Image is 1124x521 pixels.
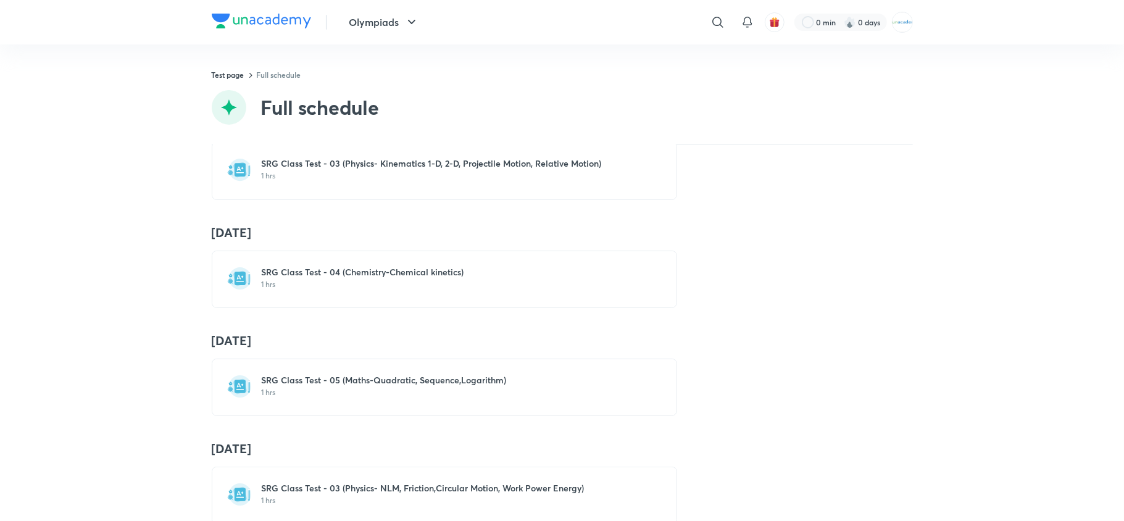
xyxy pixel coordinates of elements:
a: Full schedule [257,70,301,80]
p: 1 hrs [262,496,642,506]
img: test [227,266,252,291]
img: Company Logo [212,14,311,28]
button: avatar [765,12,785,32]
h4: [DATE] [212,225,913,241]
h6: SRG Class Test - 03 (Physics- NLM, Friction,Circular Motion, Work Power Energy) [262,482,642,494]
h6: SRG Class Test - 05 (Maths-Quadratic, Sequence,Logarithm) [262,374,642,386]
img: MOHAMMED SHOAIB [892,12,913,33]
a: Test page [212,70,244,80]
img: test [227,157,252,182]
img: avatar [769,17,780,28]
img: test [227,374,252,399]
button: Olympiads [342,10,427,35]
p: 1 hrs [262,171,642,181]
a: Company Logo [212,14,311,31]
img: test [227,482,252,507]
h6: SRG Class Test - 03 (Physics- Kinematics 1-D, 2-D, Projectile Motion, Relative Motion) [262,157,642,170]
p: 1 hrs [262,388,642,398]
h4: [DATE] [212,333,913,349]
img: streak [844,16,856,28]
h2: Full schedule [261,95,379,120]
h6: SRG Class Test - 04 (Chemistry-Chemical kinetics) [262,266,642,278]
h4: [DATE] [212,441,913,457]
p: 1 hrs [262,280,642,290]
